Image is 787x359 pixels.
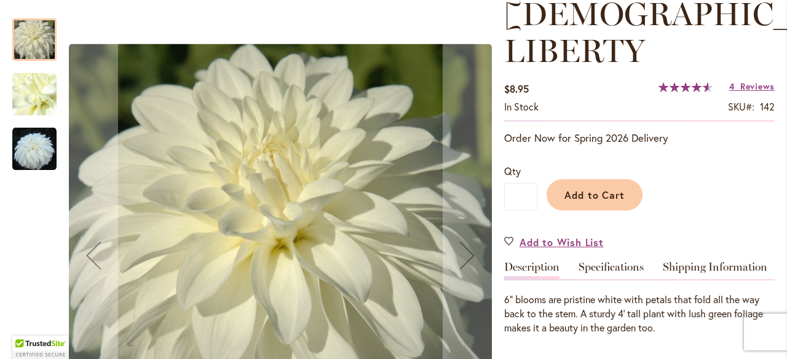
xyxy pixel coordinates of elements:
[547,179,643,210] button: Add to Cart
[760,100,775,114] div: 142
[504,82,529,95] span: $8.95
[12,115,57,170] div: LADY LIBERTY
[504,164,521,177] span: Qty
[728,100,754,113] strong: SKU
[504,293,775,335] div: 6" blooms are pristine white with petals that fold all the way back to the stem. A sturdy 4' tall...
[504,100,539,114] div: Availability
[564,188,625,201] span: Add to Cart
[12,61,69,115] div: LADY LIBERTY
[504,261,775,335] div: Detailed Product Info
[663,261,767,279] a: Shipping Information
[658,82,713,92] div: 92%
[729,80,775,92] a: 4 Reviews
[729,80,735,92] span: 4
[579,261,644,279] a: Specifications
[504,131,775,145] p: Order Now for Spring 2026 Delivery
[504,261,560,279] a: Description
[12,6,69,61] div: LADY LIBERTY
[504,235,604,249] a: Add to Wish List
[12,127,57,171] img: LADY LIBERTY
[520,235,604,249] span: Add to Wish List
[9,315,44,350] iframe: Launch Accessibility Center
[740,80,775,92] span: Reviews
[504,100,539,113] span: In stock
